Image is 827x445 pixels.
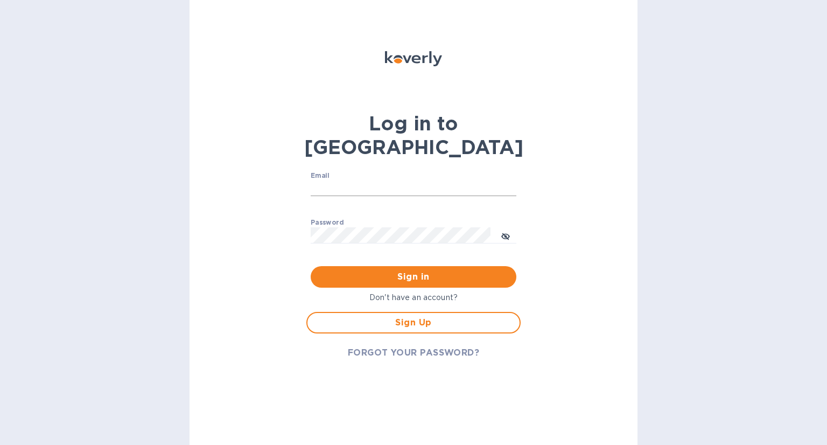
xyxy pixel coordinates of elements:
label: Email [311,172,330,179]
span: Sign Up [316,316,511,329]
button: Sign in [311,266,516,288]
span: Sign in [319,270,508,283]
p: Don't have an account? [306,292,521,303]
img: Koverly [385,51,442,66]
label: Password [311,220,344,226]
button: Sign Up [306,312,521,333]
b: Log in to [GEOGRAPHIC_DATA] [304,112,523,159]
button: toggle password visibility [495,225,516,246]
span: FORGOT YOUR PASSWORD? [348,346,480,359]
button: FORGOT YOUR PASSWORD? [339,342,488,364]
